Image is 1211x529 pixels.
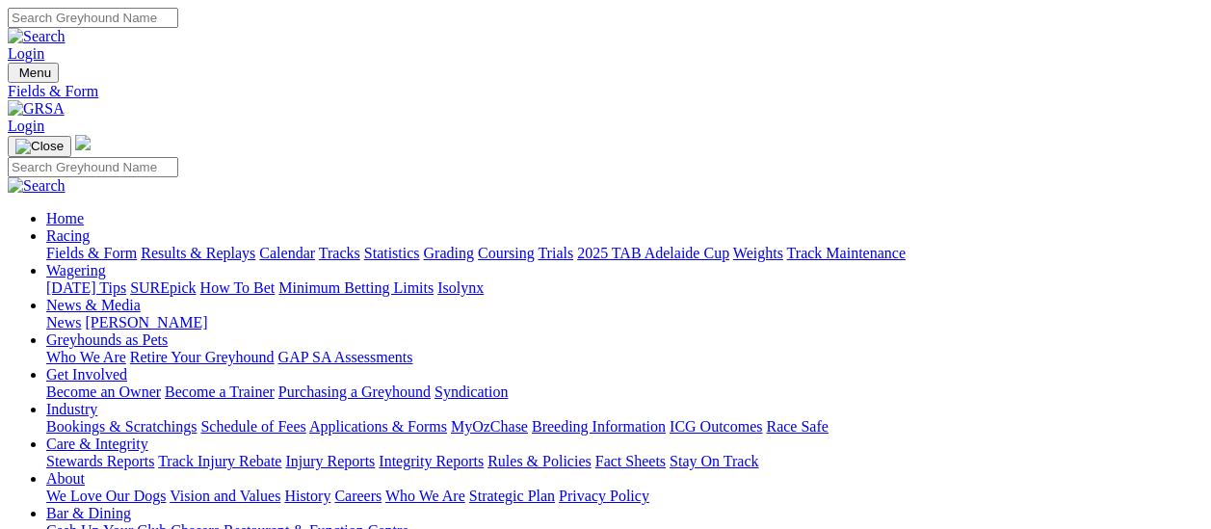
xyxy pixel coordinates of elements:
[733,245,783,261] a: Weights
[309,418,447,435] a: Applications & Forms
[8,157,178,177] input: Search
[451,418,528,435] a: MyOzChase
[46,384,161,400] a: Become an Owner
[8,45,44,62] a: Login
[478,245,535,261] a: Coursing
[434,384,508,400] a: Syndication
[278,279,434,296] a: Minimum Betting Limits
[364,245,420,261] a: Statistics
[75,135,91,150] img: logo-grsa-white.png
[577,245,729,261] a: 2025 TAB Adelaide Cup
[46,488,166,504] a: We Love Our Dogs
[46,418,1203,436] div: Industry
[46,245,137,261] a: Fields & Form
[46,314,81,331] a: News
[46,279,1203,297] div: Wagering
[130,349,275,365] a: Retire Your Greyhound
[165,384,275,400] a: Become a Trainer
[46,505,131,521] a: Bar & Dining
[46,366,127,383] a: Get Involved
[46,262,106,278] a: Wagering
[46,384,1203,401] div: Get Involved
[284,488,330,504] a: History
[85,314,207,331] a: [PERSON_NAME]
[538,245,573,261] a: Trials
[278,349,413,365] a: GAP SA Assessments
[437,279,484,296] a: Isolynx
[532,418,666,435] a: Breeding Information
[670,418,762,435] a: ICG Outcomes
[8,28,66,45] img: Search
[19,66,51,80] span: Menu
[487,453,592,469] a: Rules & Policies
[8,118,44,134] a: Login
[46,245,1203,262] div: Racing
[46,331,168,348] a: Greyhounds as Pets
[385,488,465,504] a: Who We Are
[46,279,126,296] a: [DATE] Tips
[334,488,382,504] a: Careers
[158,453,281,469] a: Track Injury Rebate
[46,210,84,226] a: Home
[670,453,758,469] a: Stay On Track
[170,488,280,504] a: Vision and Values
[424,245,474,261] a: Grading
[278,384,431,400] a: Purchasing a Greyhound
[8,83,1203,100] a: Fields & Form
[46,470,85,487] a: About
[46,453,154,469] a: Stewards Reports
[8,63,59,83] button: Toggle navigation
[141,245,255,261] a: Results & Replays
[787,245,906,261] a: Track Maintenance
[46,314,1203,331] div: News & Media
[46,349,1203,366] div: Greyhounds as Pets
[559,488,649,504] a: Privacy Policy
[8,136,71,157] button: Toggle navigation
[46,418,197,435] a: Bookings & Scratchings
[15,139,64,154] img: Close
[766,418,828,435] a: Race Safe
[46,488,1203,505] div: About
[46,297,141,313] a: News & Media
[130,279,196,296] a: SUREpick
[8,177,66,195] img: Search
[46,227,90,244] a: Racing
[469,488,555,504] a: Strategic Plan
[285,453,375,469] a: Injury Reports
[595,453,666,469] a: Fact Sheets
[319,245,360,261] a: Tracks
[46,401,97,417] a: Industry
[46,349,126,365] a: Who We Are
[46,436,148,452] a: Care & Integrity
[8,8,178,28] input: Search
[200,279,276,296] a: How To Bet
[379,453,484,469] a: Integrity Reports
[8,100,65,118] img: GRSA
[200,418,305,435] a: Schedule of Fees
[46,453,1203,470] div: Care & Integrity
[259,245,315,261] a: Calendar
